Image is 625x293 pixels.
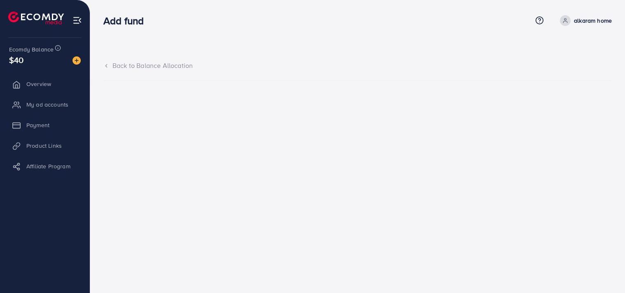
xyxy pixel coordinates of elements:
a: alkaram home [557,15,612,26]
img: logo [8,12,64,24]
p: alkaram home [574,16,612,26]
img: menu [73,16,82,25]
span: Ecomdy Balance [9,45,54,53]
img: image [73,56,81,65]
span: $40 [9,54,23,66]
h3: Add fund [103,15,150,27]
div: Back to Balance Allocation [103,61,612,70]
